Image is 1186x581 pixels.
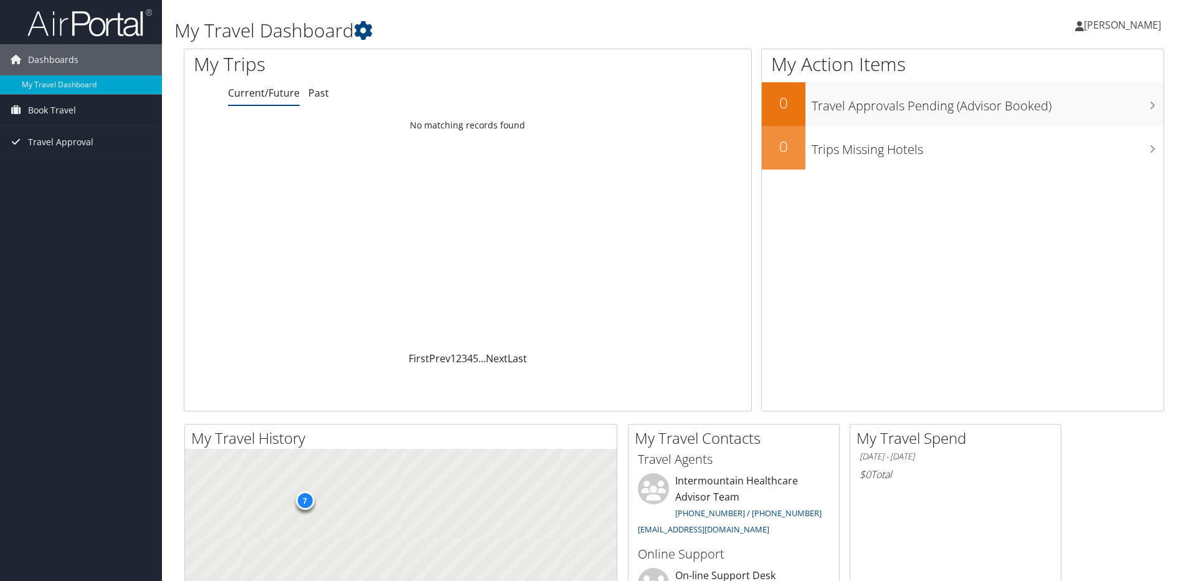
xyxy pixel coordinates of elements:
[27,8,152,37] img: airportal-logo.png
[860,468,1051,481] h6: Total
[462,352,467,365] a: 3
[762,126,1164,170] a: 0Trips Missing Hotels
[860,468,871,481] span: $0
[762,51,1164,77] h1: My Action Items
[762,82,1164,126] a: 0Travel Approvals Pending (Advisor Booked)
[632,473,836,540] li: Intermountain Healthcare Advisor Team
[308,86,329,100] a: Past
[174,17,840,44] h1: My Travel Dashboard
[638,524,769,535] a: [EMAIL_ADDRESS][DOMAIN_NAME]
[812,91,1164,115] h3: Travel Approvals Pending (Advisor Booked)
[429,352,450,365] a: Prev
[28,95,76,126] span: Book Travel
[28,44,78,75] span: Dashboards
[473,352,478,365] a: 5
[478,352,486,365] span: …
[409,352,429,365] a: First
[456,352,462,365] a: 2
[28,127,93,158] span: Travel Approval
[508,352,527,365] a: Last
[1075,6,1174,44] a: [PERSON_NAME]
[635,428,839,449] h2: My Travel Contacts
[184,114,751,137] td: No matching records found
[295,491,314,510] div: 7
[856,428,1061,449] h2: My Travel Spend
[812,135,1164,158] h3: Trips Missing Hotels
[191,428,617,449] h2: My Travel History
[675,507,822,519] a: [PHONE_NUMBER] / [PHONE_NUMBER]
[194,51,506,77] h1: My Trips
[450,352,456,365] a: 1
[762,92,805,113] h2: 0
[638,545,830,563] h3: Online Support
[486,352,508,365] a: Next
[228,86,300,100] a: Current/Future
[762,136,805,157] h2: 0
[638,451,830,468] h3: Travel Agents
[1084,18,1161,32] span: [PERSON_NAME]
[467,352,473,365] a: 4
[860,451,1051,463] h6: [DATE] - [DATE]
